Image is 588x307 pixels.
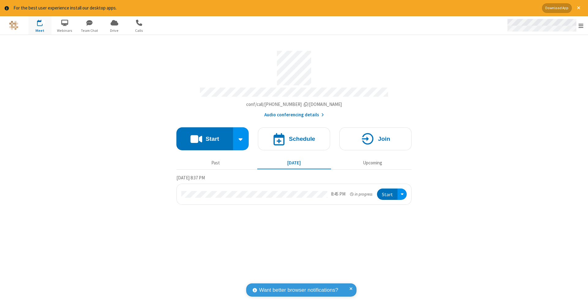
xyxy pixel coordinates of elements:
span: Calls [128,28,151,33]
span: Team Chat [78,28,101,33]
section: Today's Meetings [176,174,412,205]
button: Join [339,127,412,150]
h4: Join [378,136,390,142]
h4: Schedule [289,136,315,142]
button: Schedule [258,127,330,150]
button: Close alert [574,3,583,13]
span: Want better browser notifications? [259,286,338,294]
button: Start [176,127,233,150]
div: Open menu [398,189,407,200]
em: in progress [350,191,372,197]
button: Past [179,157,253,169]
span: Copy my meeting room link [246,101,342,107]
img: QA Selenium DO NOT DELETE OR CHANGE [9,21,18,30]
button: Start [377,189,398,200]
span: Webinars [53,28,76,33]
div: Start conference options [233,127,249,150]
div: 8:45 PM [331,191,345,198]
span: [DATE] 8:37 PM [176,175,205,181]
section: Account details [176,46,412,118]
div: 1 [41,20,45,24]
span: Meet [28,28,51,33]
button: Logo [2,16,25,35]
button: Audio conferencing details [264,111,324,118]
button: Copy my meeting room linkCopy my meeting room link [246,101,342,108]
div: For the best user experience install our desktop apps. [13,5,537,12]
button: [DATE] [257,157,331,169]
span: Drive [103,28,126,33]
div: Open menu [502,16,588,35]
button: Download App [542,3,572,13]
button: Upcoming [336,157,409,169]
h4: Start [205,136,219,142]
